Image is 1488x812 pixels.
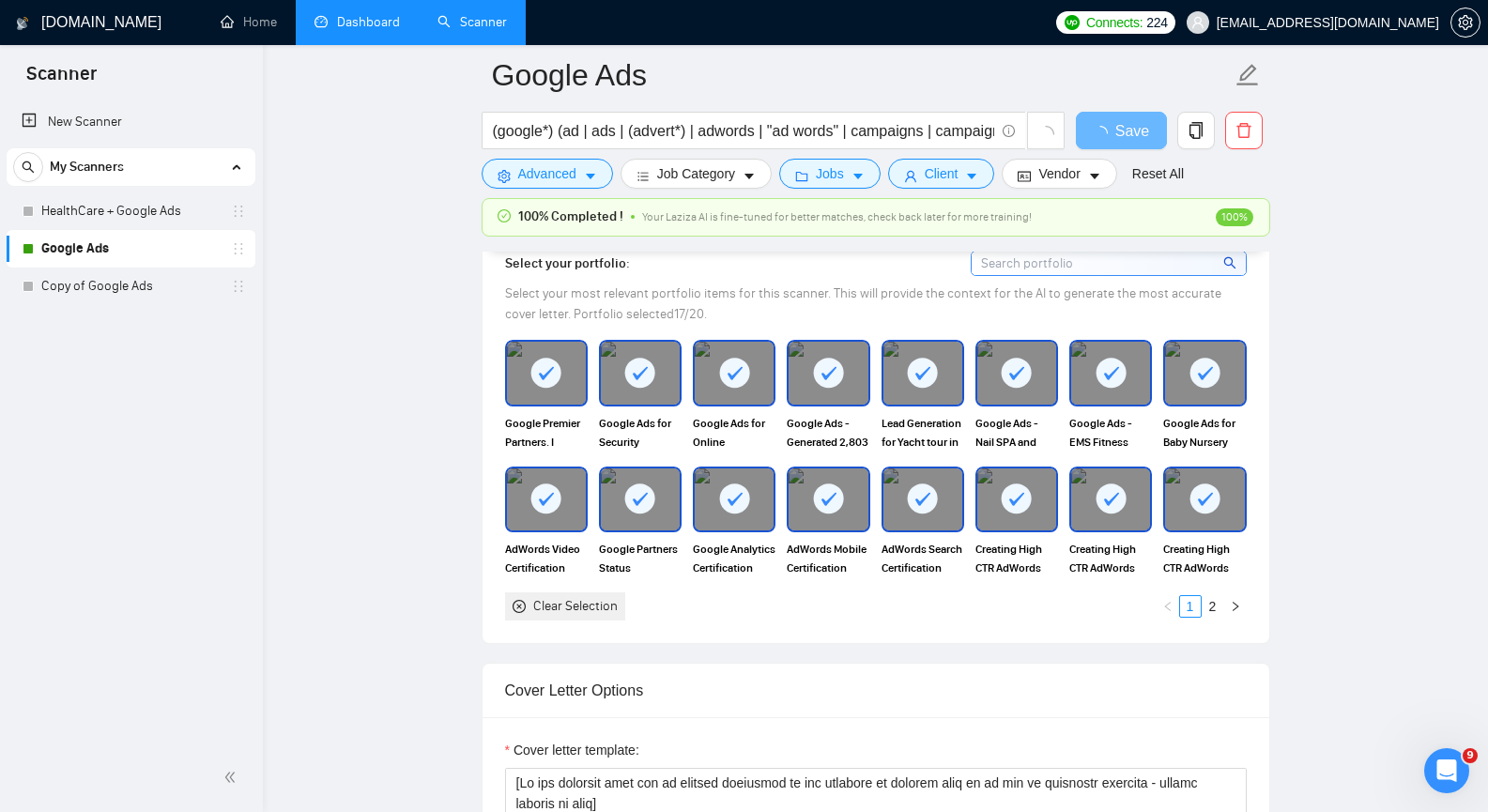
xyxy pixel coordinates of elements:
a: HealthCare + Google Ads [41,192,220,230]
a: Google Ads [41,230,220,268]
button: idcardVendorcaret-down [1002,159,1116,189]
span: caret-down [965,169,978,183]
span: Google Analytics Certification [693,540,775,577]
span: Advanced [518,163,576,184]
span: info-circle [1003,125,1015,137]
span: user [1191,16,1204,29]
span: Your Laziza AI is fine-tuned for better matches, check back later for more training! [642,210,1032,223]
span: Connects: [1086,12,1143,33]
a: New Scanner [22,103,240,141]
button: left [1157,595,1179,618]
input: Search Freelance Jobs... [493,119,994,143]
span: My Scanners [50,148,124,186]
span: setting [1451,15,1480,30]
button: search [13,152,43,182]
span: caret-down [851,169,865,183]
span: user [904,169,917,183]
span: AdWords Mobile Certification [787,540,869,577]
span: Lead Generation for Yacht tour in [GEOGRAPHIC_DATA] [882,414,964,452]
span: Google Ads for Security Systems Shopify store. ROAS from 63% to 620% [599,414,682,452]
span: Jobs [816,163,844,184]
span: AdWords Video Certification [505,540,588,577]
span: loading [1093,126,1115,141]
a: 1 [1180,596,1201,617]
span: idcard [1018,169,1031,183]
span: right [1230,601,1241,612]
span: 9 [1463,748,1478,763]
span: caret-down [1088,169,1101,183]
button: right [1224,595,1247,618]
iframe: Intercom live chat [1424,748,1469,793]
span: close-circle [513,600,526,613]
span: Google Ads for Baby Nursery [1163,414,1246,452]
span: folder [795,169,808,183]
button: Save [1076,112,1167,149]
span: double-left [223,768,242,787]
li: New Scanner [7,103,255,141]
span: Vendor [1038,163,1080,184]
span: setting [498,169,511,183]
span: AdWords Search Certification [882,540,964,577]
span: Select your most relevant portfolio items for this scanner. This will provide the context for the... [505,285,1221,322]
span: Google Ads for Online Bookstore. ROAS from 528,21% to 908,71% [693,414,775,452]
li: 2 [1202,595,1224,618]
span: 100% [1216,208,1253,226]
span: Job Category [657,163,735,184]
span: edit [1235,63,1260,87]
span: holder [231,204,246,219]
span: Google Ads - Nail SPA and Beauty Saloon [975,414,1058,452]
span: Scanner [11,60,112,100]
span: Creating High CTR AdWords Search Network Campaign [1069,540,1152,577]
a: setting [1450,15,1480,30]
button: folderJobscaret-down [779,159,881,189]
span: left [1162,601,1174,612]
a: searchScanner [437,14,507,30]
button: barsJob Categorycaret-down [621,159,772,189]
a: dashboardDashboard [314,14,400,30]
span: caret-down [584,169,597,183]
a: 2 [1203,596,1223,617]
a: Reset All [1132,163,1184,184]
span: Google Ads - Generated 2,803 Appointments for Flobology [787,414,869,452]
input: Scanner name... [492,52,1232,99]
span: Save [1115,119,1149,143]
a: Copy of Google Ads [41,268,220,305]
span: holder [231,279,246,294]
span: copy [1178,122,1214,139]
div: Clear Selection [533,596,618,617]
span: check-circle [498,209,511,222]
a: homeHome [221,14,277,30]
li: Previous Page [1157,595,1179,618]
input: Search portfolio [972,252,1246,275]
li: My Scanners [7,148,255,305]
li: Next Page [1224,595,1247,618]
span: caret-down [743,169,756,183]
button: settingAdvancedcaret-down [482,159,613,189]
label: Cover letter template: [505,740,639,760]
button: delete [1225,112,1263,149]
span: search [1223,253,1239,273]
span: Creating High CTR AdWords Search Network Campaign [975,540,1058,577]
span: Client [925,163,959,184]
span: Google Partners Status [599,540,682,577]
button: userClientcaret-down [888,159,995,189]
span: Select your portfolio: [505,255,630,271]
div: Cover Letter Options [505,664,1247,717]
span: 224 [1146,12,1167,33]
span: Google Premier Partners. I manage budgets of $1 000 000+ per quarter [505,414,588,452]
span: search [14,161,42,174]
span: Google Ads - EMS Fitness Center [1069,414,1152,452]
span: delete [1226,122,1262,139]
span: bars [637,169,650,183]
img: upwork-logo.png [1065,15,1080,30]
img: logo [16,8,29,38]
span: holder [231,241,246,256]
span: Creating High CTR AdWords Search Network Campaign [1163,540,1246,577]
span: 100% Completed ! [518,207,623,227]
li: 1 [1179,595,1202,618]
button: copy [1177,112,1215,149]
span: loading [1037,126,1054,143]
button: setting [1450,8,1480,38]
